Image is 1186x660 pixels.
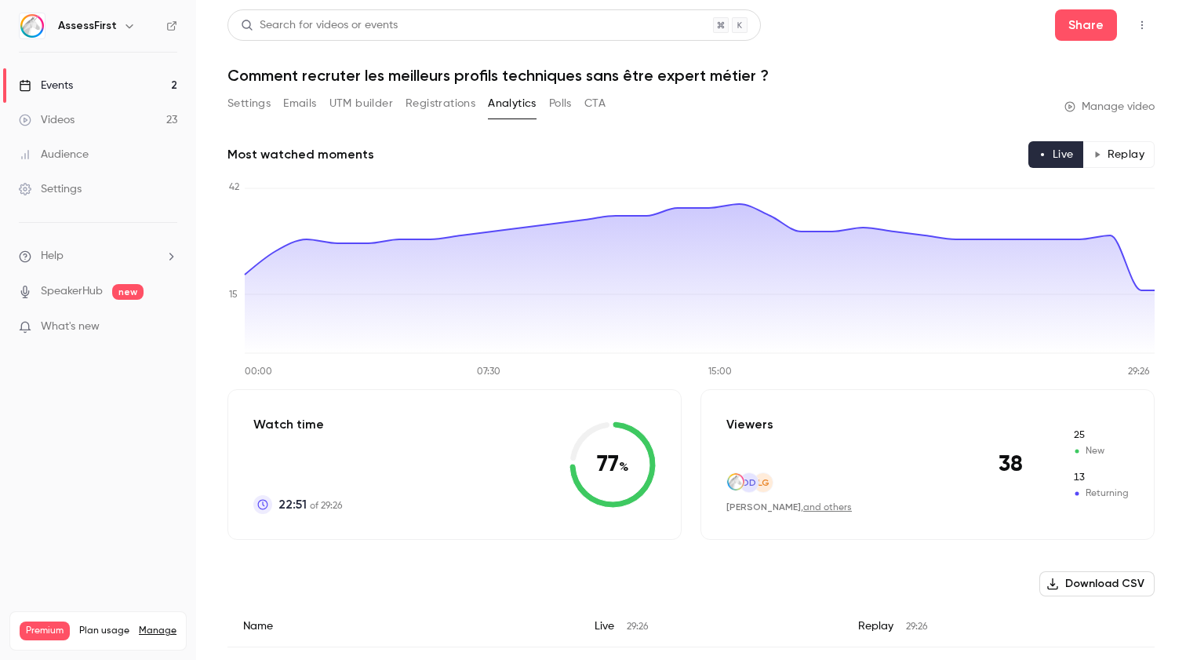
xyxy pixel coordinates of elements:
h1: Comment recruter les meilleurs profils techniques sans être expert métier ? [227,66,1155,85]
a: and others [803,503,852,512]
tspan: 42 [229,183,239,192]
span: Returning [1072,471,1129,485]
button: Settings [227,91,271,116]
a: SpeakerHub [41,283,103,300]
button: Analytics [488,91,537,116]
div: Audience [19,147,89,162]
span: LG [758,476,769,490]
li: help-dropdown-opener [19,248,177,264]
tspan: 29:26 [1128,367,1150,377]
tspan: 00:00 [245,367,272,377]
span: Premium [20,622,70,640]
tspan: 15 [229,290,238,300]
tspan: 15:00 [708,367,732,377]
div: Name [227,606,579,647]
div: Settings [19,181,82,197]
span: 22:51 [278,495,307,514]
a: Manage [139,625,176,637]
span: What's new [41,319,100,335]
div: Events [19,78,73,93]
div: Videos [19,112,75,128]
span: DD [742,476,756,490]
button: Live [1028,141,1084,168]
div: , [726,501,852,514]
div: Search for videos or events [241,17,398,34]
span: 29:26 [627,622,648,632]
iframe: Noticeable Trigger [158,320,177,334]
p: Viewers [726,415,773,434]
p: of 29:26 [278,495,342,514]
button: Registrations [406,91,475,116]
span: Plan usage [79,625,129,637]
span: Returning [1072,487,1129,501]
h6: AssessFirst [58,18,117,34]
span: [PERSON_NAME] [726,501,801,512]
img: assessfirst.com [727,473,744,490]
button: Share [1055,9,1117,41]
button: Download CSV [1039,571,1155,596]
span: 29:26 [906,622,927,632]
div: Live [579,606,842,647]
p: Watch time [253,415,342,434]
span: new [112,284,144,300]
button: Emails [283,91,316,116]
button: UTM builder [329,91,393,116]
tspan: 07:30 [477,367,500,377]
span: New [1072,444,1129,458]
img: AssessFirst [20,13,45,38]
div: Replay [842,606,1155,647]
button: CTA [584,91,606,116]
a: Manage video [1064,99,1155,115]
h2: Most watched moments [227,145,374,164]
span: New [1072,428,1129,443]
span: Help [41,248,64,264]
button: Replay [1083,141,1155,168]
button: Polls [549,91,572,116]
